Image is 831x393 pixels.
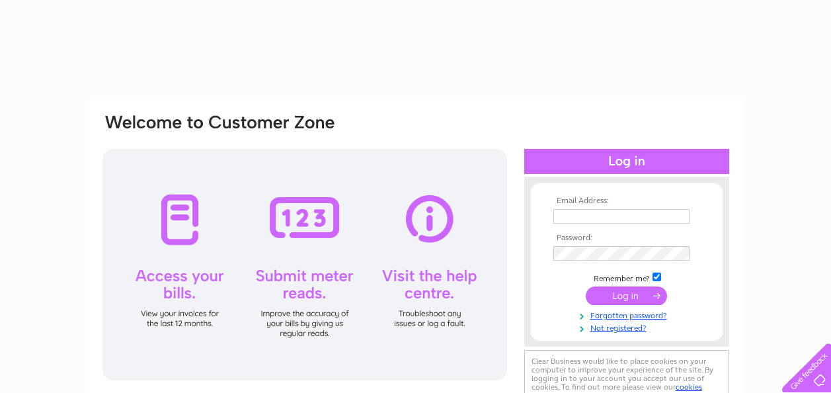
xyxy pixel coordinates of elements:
[550,271,703,284] td: Remember me?
[553,308,703,321] a: Forgotten password?
[553,321,703,333] a: Not registered?
[586,286,667,305] input: Submit
[550,196,703,206] th: Email Address:
[550,234,703,243] th: Password:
